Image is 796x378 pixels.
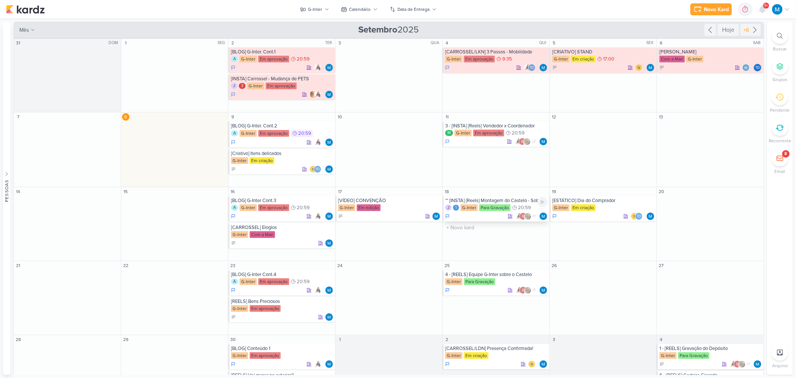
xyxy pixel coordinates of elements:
[240,56,257,62] div: G-Inter
[453,205,459,211] div: 1
[325,91,333,98] img: MARIANA MIRANDA
[514,138,537,145] div: Colaboradores: Amannda Primo, emersongranero@ginter.com.br, Sarah Violante, Thais de carvalho, ma...
[635,64,644,71] div: Colaboradores: IDBOX - Agência de Design
[540,64,547,71] img: MARIANA MIRANDA
[552,49,655,55] div: [CRIATIVO] STAND
[231,213,235,219] div: Em Andamento
[325,213,333,220] div: Responsável: MARIANA MIRANDA
[231,157,248,164] div: G-Inter
[522,215,524,219] p: e
[325,286,333,294] img: MARIANA MIRANDA
[522,289,524,292] p: e
[231,298,334,304] div: [REELS] Bens Preciosos
[240,204,257,211] div: G-Inter
[528,64,536,71] div: Thais de carvalho
[325,165,333,173] div: Responsável: MARIANA MIRANDA
[231,361,235,367] div: Em Andamento
[461,204,478,211] div: G-Inter
[445,361,450,367] div: Em Andamento
[309,165,317,173] img: IDBOX - Agência de Design
[443,39,451,47] div: 4
[659,362,665,367] div: A Fazer
[552,204,569,211] div: G-Inter
[3,22,10,375] button: Pessoas
[519,213,527,220] div: emersongranero@ginter.com.br
[742,26,750,34] div: +6
[231,272,334,278] div: [BLOG] G-Inter Cont.4
[445,130,453,136] div: M
[231,130,238,136] div: A
[336,262,344,269] div: 24
[336,336,344,343] div: 1
[659,56,685,62] div: Com a Mari
[445,272,548,278] div: 4 - [REELS] Equipe G-Inter sobre o Castelo
[325,360,333,368] div: Responsável: MARIANA MIRANDA
[229,336,237,343] div: 30
[647,64,654,71] div: Responsável: MARIANA MIRANDA
[770,107,790,114] p: Pendente
[540,360,547,368] img: MARIANA MIRANDA
[433,213,440,220] div: Responsável: MARIANA MIRANDA
[314,286,323,294] div: Colaboradores: Amannda Primo
[336,39,344,47] div: 3
[540,138,547,145] img: MARIANA MIRANDA
[231,231,248,238] div: G-Inter
[314,165,321,173] div: Thais de carvalho
[552,213,557,219] div: Em Andamento
[658,39,665,47] div: 6
[325,64,333,71] div: Responsável: MARIANA MIRANDA
[772,76,787,83] p: Grupos
[325,313,333,321] img: MARIANA MIRANDA
[15,188,22,195] div: 14
[524,213,531,220] img: Sarah Violante
[231,83,237,89] div: J
[537,197,548,207] div: Ligar relógio
[445,123,548,129] div: 3 - [INSTA] {Reels} Vendedor x Coordenador
[314,213,321,220] img: Amannda Primo
[229,262,237,269] div: 23
[338,214,343,219] div: A Fazer
[754,64,761,71] div: Thais de carvalho
[515,286,537,294] div: Colaboradores: Amannda Primo, emersongranero@ginter.com.br, Sarah Violante, marciorobalo@ginter.c...
[659,346,762,351] div: 1 - [REELS] Gravação do Depósito
[690,3,732,15] button: Novo Kard
[314,91,321,98] img: Amannda Primo
[443,336,451,343] div: 2
[231,224,334,230] div: [CARROSSEL] Elogios
[314,139,321,146] img: Amannda Primo
[15,336,22,343] div: 28
[247,83,264,89] div: G-Inter
[659,65,665,70] div: A Fazer
[325,239,333,247] img: MARIANA MIRANDA
[258,56,289,62] div: Em aprovação
[540,286,547,294] div: Responsável: MARIANA MIRANDA
[515,213,537,220] div: Colaboradores: Amannda Primo, emersongranero@ginter.com.br, Sarah Violante, marciorobalo@ginter.c...
[646,40,656,46] div: SEX
[530,66,534,70] p: Td
[231,352,248,359] div: G-Inter
[647,213,654,220] div: Responsável: MARIANA MIRANDA
[109,40,120,46] div: DOM
[445,352,462,359] div: G-Inter
[704,6,729,13] div: Novo Kard
[444,223,548,232] input: + Novo kard
[658,113,665,121] div: 13
[231,123,334,129] div: [BLOG] G-Inter. Cont.2
[325,139,333,146] div: Responsável: MARIANA MIRANDA
[528,360,537,368] div: Colaboradores: IDBOX - Agência de Design
[314,360,321,368] img: Amannda Primo
[540,64,547,71] div: Responsável: MARIANA MIRANDA
[445,139,450,145] div: Em Andamento
[540,213,547,220] div: Responsável: MARIANA MIRANDA
[314,139,323,146] div: Colaboradores: Amannda Primo
[445,65,450,71] div: Em Andamento
[250,352,281,359] div: Em aprovação
[571,56,596,62] div: Em criação
[729,360,752,368] div: Colaboradores: Amannda Primo, emersongranero@ginter.com.br, Sarah Violante, marciorobalo@ginter.c...
[239,83,246,89] div: 3
[479,204,511,211] div: Para Gravação
[15,262,22,269] div: 21
[445,278,462,285] div: G-Inter
[686,56,703,62] div: G-Inter
[229,113,237,121] div: 9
